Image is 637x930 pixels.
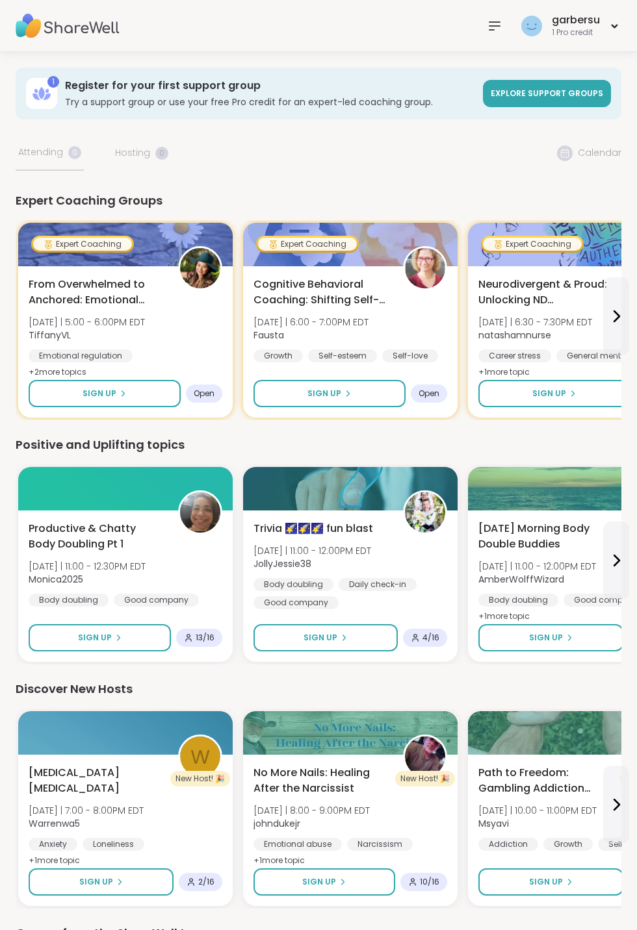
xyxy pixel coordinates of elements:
[196,633,214,643] span: 13 / 16
[419,388,439,399] span: Open
[194,388,214,399] span: Open
[29,765,164,796] span: [MEDICAL_DATA] [MEDICAL_DATA]
[47,76,59,88] div: 1
[253,349,303,362] div: Growth
[478,765,614,796] span: Path to Freedom: Gambling Addiction support group
[198,877,214,887] span: 2 / 16
[65,79,475,93] h3: Register for your first support group
[478,624,623,651] button: Sign Up
[491,88,603,99] span: Explore support groups
[29,594,109,607] div: Body doubling
[65,95,475,108] h3: Try a support group or use your free Pro credit for an expert-led coaching group.
[478,521,614,552] span: [DATE] Morning Body Double Buddies
[83,388,116,399] span: Sign Up
[29,868,174,896] button: Sign Up
[29,573,83,586] b: Monica2025
[253,817,300,830] b: johndukejr
[253,868,395,896] button: Sign Up
[478,560,596,573] span: [DATE] | 11:00 - 12:00PM EDT
[29,624,171,651] button: Sign Up
[478,817,509,830] b: Msyavi
[405,736,445,777] img: johndukejr
[395,771,455,786] div: New Host! 🎉
[16,192,621,210] div: Expert Coaching Groups
[16,3,120,49] img: ShareWell Nav Logo
[253,596,339,609] div: Good company
[483,238,582,251] div: Expert Coaching
[552,13,600,27] div: garbersu
[478,868,623,896] button: Sign Up
[29,316,145,329] span: [DATE] | 5:00 - 6:00PM EDT
[543,838,593,851] div: Growth
[190,742,210,772] span: W
[170,771,230,786] div: New Host! 🎉
[78,632,112,644] span: Sign Up
[29,349,133,362] div: Emotional regulation
[16,680,621,698] div: Discover New Hosts
[302,876,336,888] span: Sign Up
[258,238,357,251] div: Expert Coaching
[405,492,445,533] img: JollyJessie38
[29,329,71,342] b: TiffanyVL
[532,388,566,399] span: Sign Up
[478,804,597,817] span: [DATE] | 10:00 - 11:00PM EDT
[29,560,146,573] span: [DATE] | 11:00 - 12:30PM EDT
[29,838,77,851] div: Anxiety
[253,765,389,796] span: No More Nails: Healing After the Narcissist
[422,633,439,643] span: 4 / 16
[253,624,398,651] button: Sign Up
[478,316,592,329] span: [DATE] | 6:30 - 7:30PM EDT
[420,877,439,887] span: 10 / 16
[180,248,220,288] img: TiffanyVL
[29,817,80,830] b: Warrenwa5
[347,838,413,851] div: Narcissism
[307,388,341,399] span: Sign Up
[29,521,164,552] span: Productive & Chatty Body Doubling Pt 1
[253,578,333,591] div: Body doubling
[29,277,164,308] span: From Overwhelmed to Anchored: Emotional Regulation
[79,876,113,888] span: Sign Up
[114,594,199,607] div: Good company
[253,544,371,557] span: [DATE] | 11:00 - 12:00PM EDT
[478,277,614,308] span: Neurodivergent & Proud: Unlocking ND Superpowers
[478,594,558,607] div: Body doubling
[253,838,342,851] div: Emotional abuse
[83,838,144,851] div: Loneliness
[521,16,542,36] img: garbersu
[483,80,611,107] a: Explore support groups
[180,492,220,533] img: Monica2025
[478,329,551,342] b: natashamnurse
[405,248,445,288] img: Fausta
[33,238,132,251] div: Expert Coaching
[478,838,538,851] div: Addiction
[304,632,337,644] span: Sign Up
[253,316,369,329] span: [DATE] | 6:00 - 7:00PM EDT
[253,277,389,308] span: Cognitive Behavioral Coaching: Shifting Self-Talk
[253,329,284,342] b: Fausta
[382,349,438,362] div: Self-love
[529,632,563,644] span: Sign Up
[552,27,600,38] div: 1 Pro credit
[478,573,564,586] b: AmberWolffWizard
[478,380,630,407] button: Sign Up
[253,380,406,407] button: Sign Up
[29,804,144,817] span: [DATE] | 7:00 - 8:00PM EDT
[29,380,181,407] button: Sign Up
[253,557,311,570] b: JollyJessie38
[529,876,563,888] span: Sign Up
[16,436,621,454] div: Positive and Uplifting topics
[308,349,377,362] div: Self-esteem
[253,521,373,536] span: Trivia 🌠🌠🌠 fun blast
[478,349,551,362] div: Career stress
[339,578,417,591] div: Daily check-in
[253,804,370,817] span: [DATE] | 8:00 - 9:00PM EDT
